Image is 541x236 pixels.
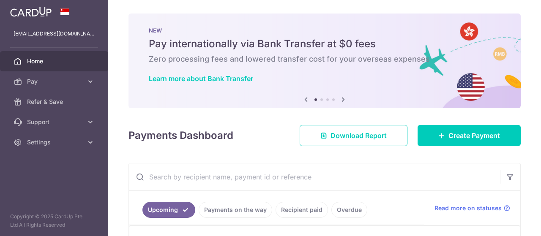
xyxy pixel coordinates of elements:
[199,202,272,218] a: Payments on the way
[276,202,328,218] a: Recipient paid
[434,204,510,212] a: Read more on statuses
[331,202,367,218] a: Overdue
[10,7,52,17] img: CardUp
[448,130,500,141] span: Create Payment
[149,74,253,83] a: Learn more about Bank Transfer
[27,138,83,146] span: Settings
[418,125,521,146] a: Create Payment
[14,30,95,38] p: [EMAIL_ADDRESS][DOMAIN_NAME]
[27,57,83,65] span: Home
[128,14,521,108] img: Bank transfer banner
[27,77,83,86] span: Pay
[128,128,233,143] h4: Payments Dashboard
[27,98,83,106] span: Refer & Save
[142,202,195,218] a: Upcoming
[129,163,500,190] input: Search by recipient name, payment id or reference
[149,27,500,34] p: NEW
[300,125,407,146] a: Download Report
[434,204,502,212] span: Read more on statuses
[149,37,500,51] h5: Pay internationally via Bank Transfer at $0 fees
[331,130,387,141] span: Download Report
[149,54,500,64] h6: Zero processing fees and lowered transfer cost for your overseas expenses
[27,118,83,126] span: Support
